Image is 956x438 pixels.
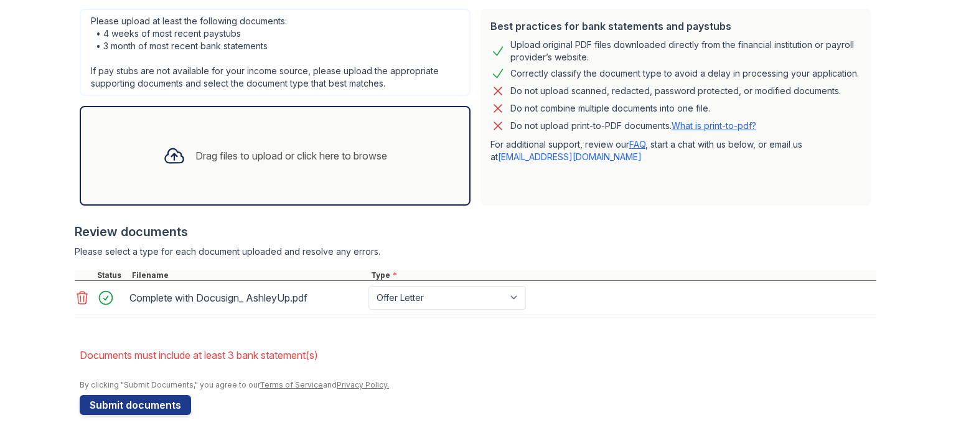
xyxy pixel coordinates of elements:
[510,83,841,98] div: Do not upload scanned, redacted, password protected, or modified documents.
[95,270,129,280] div: Status
[80,380,876,390] div: By clicking "Submit Documents," you agree to our and
[490,19,861,34] div: Best practices for bank statements and paystubs
[80,9,471,96] div: Please upload at least the following documents: • 4 weeks of most recent paystubs • 3 month of mo...
[337,380,389,389] a: Privacy Policy.
[195,148,387,163] div: Drag files to upload or click here to browse
[498,151,642,162] a: [EMAIL_ADDRESS][DOMAIN_NAME]
[672,120,756,131] a: What is print-to-pdf?
[510,120,756,132] p: Do not upload print-to-PDF documents.
[80,343,876,368] li: Documents must include at least 3 bank statement(s)
[510,101,710,116] div: Do not combine multiple documents into one file.
[129,288,363,308] div: Complete with Docusign_ AshleyUp.pdf
[368,270,876,280] div: Type
[75,223,876,240] div: Review documents
[490,138,861,163] p: For additional support, review our , start a chat with us below, or email us at
[80,395,191,415] button: Submit documents
[75,245,876,258] div: Please select a type for each document uploaded and resolve any errors.
[510,39,861,64] div: Upload original PDF files downloaded directly from the financial institution or payroll provider’...
[129,270,368,280] div: Filename
[510,66,859,81] div: Correctly classify the document type to avoid a delay in processing your application.
[260,380,323,389] a: Terms of Service
[629,139,645,150] a: FAQ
